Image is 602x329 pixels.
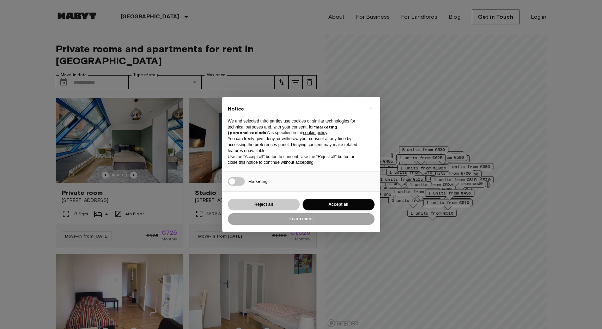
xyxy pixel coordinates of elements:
p: You can freely give, deny, or withdraw your consent at any time by accessing the preferences pane... [228,136,363,154]
button: Learn more [228,213,375,225]
p: We and selected third parties use cookies or similar technologies for technical purposes and, wit... [228,118,363,136]
button: Accept all [303,199,375,210]
h2: Notice [228,106,363,113]
span: Marketing [248,179,268,184]
span: × [370,104,372,113]
p: Use the “Accept all” button to consent. Use the “Reject all” button or close this notice to conti... [228,154,363,166]
button: Reject all [228,199,300,210]
button: Close this notice [365,103,377,114]
strong: “marketing (personalized ads)” [228,124,337,136]
a: cookie policy [303,130,327,135]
